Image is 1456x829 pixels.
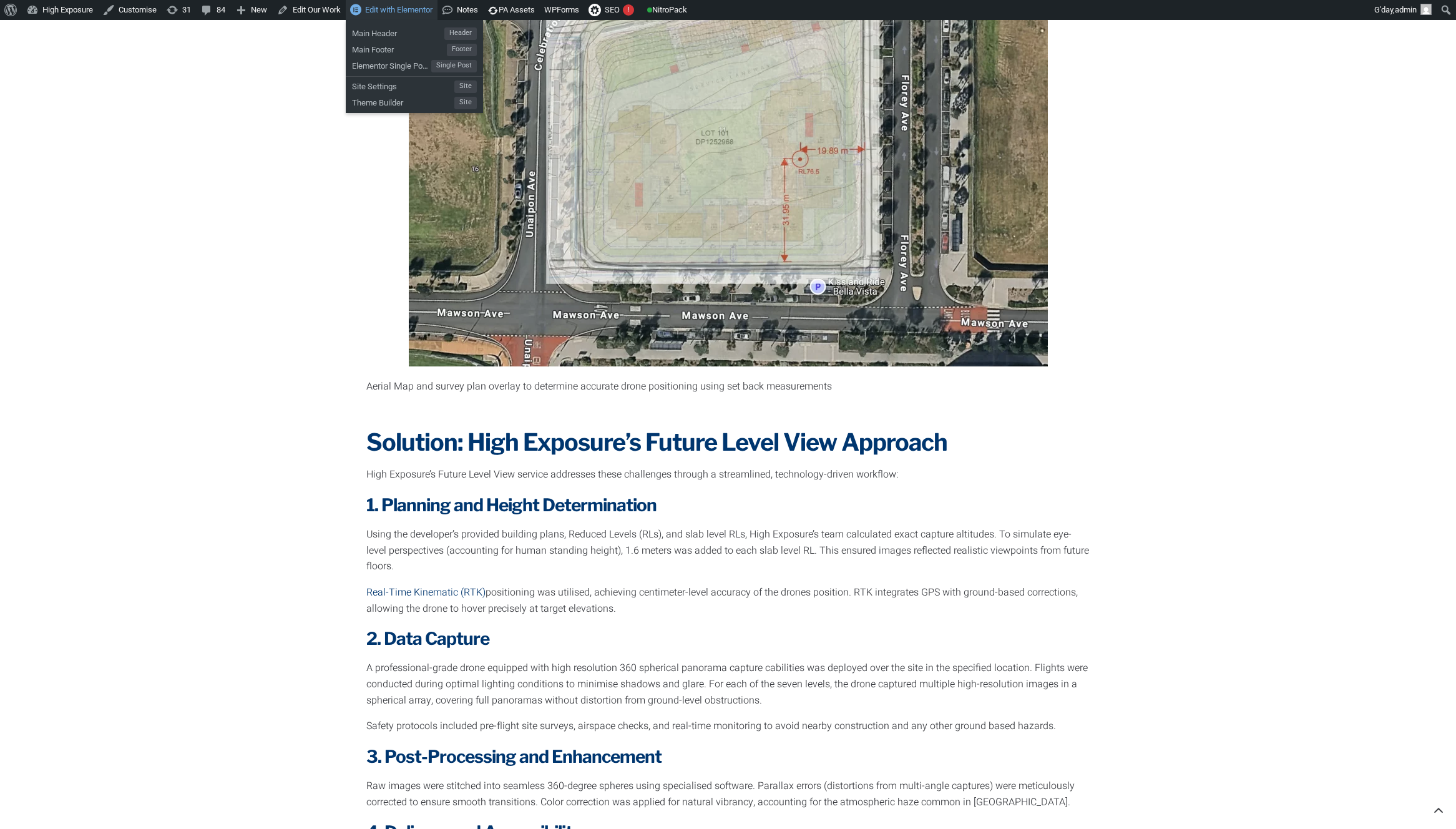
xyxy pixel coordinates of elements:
span: Site [454,97,477,109]
div: ! [623,4,634,16]
a: Main FooterFooter [346,40,483,56]
p: High Exposure’s Future Level View service addresses these challenges through a streamlined, techn... [366,467,1090,483]
span: Site [454,81,477,93]
span: Main Header [352,24,444,40]
a: Real-Time Kinematic (RTK) [366,585,486,600]
span: Elementor Single Post #3518 [352,56,431,72]
span: admin [1395,5,1417,14]
p: Raw images were stitched into seamless 360-degree spheres using specialised software. Parallax er... [366,778,1090,810]
span: Theme Builder [352,93,454,109]
p: Using the developer’s provided building plans, Reduced Levels (RLs), and slab level RLs, High Exp... [366,527,1090,575]
h3: Solution: High Exposure’s Future Level View Approach [366,427,1090,458]
span: Header [444,27,477,40]
h4: 1. Planning and Height Determination [366,493,1090,518]
span: SEO [605,5,620,14]
h4: 2. Data Capture [366,627,1090,651]
span: Single Post [431,60,477,72]
h4: 3. Post-Processing and Enhancement [366,745,1090,769]
p: Safety protocols included pre-flight site surveys, airspace checks, and real-time monitoring to a... [366,719,1090,735]
a: Site SettingsSite [346,77,483,93]
p: Aerial Map and survey plan overlay to determine accurate drone positioning using set back measure... [366,379,1090,395]
span: Main Footer [352,40,447,56]
span: Site Settings [352,77,454,93]
a: Elementor Single Post #3518Single Post [346,56,483,72]
p: positioning was utilised, achieving centimeter-level accuracy of the drones position. RTK integra... [366,585,1090,617]
span: Edit with Elementor [365,5,432,14]
p: A professional-grade drone equipped with high resolution 360 spherical panorama capture cabilitie... [366,660,1090,709]
a: Main HeaderHeader [346,24,483,40]
span: Footer [447,44,477,56]
a: Theme BuilderSite [346,93,483,109]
